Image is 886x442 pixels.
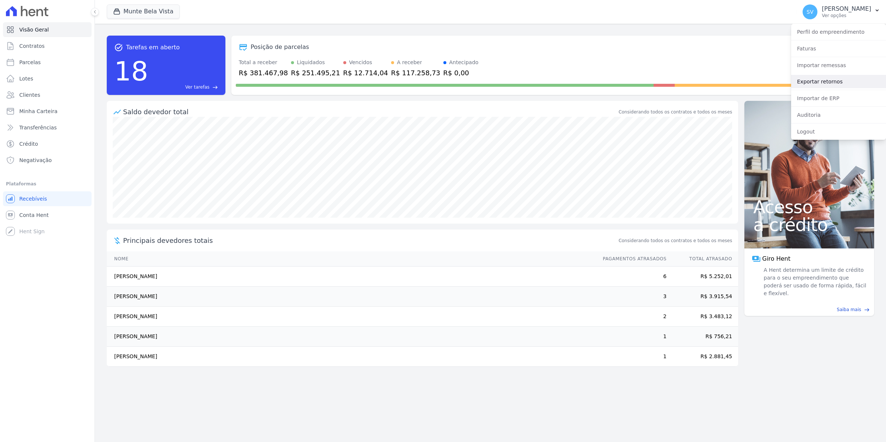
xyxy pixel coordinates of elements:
a: Importar remessas [791,59,886,72]
span: Clientes [19,91,40,99]
a: Saiba mais east [749,306,870,313]
div: 18 [114,52,148,90]
span: Minha Carteira [19,108,57,115]
a: Crédito [3,136,92,151]
div: Considerando todos os contratos e todos os meses [619,109,732,115]
div: Antecipado [449,59,479,66]
div: Total a receber [239,59,288,66]
span: east [864,307,870,313]
button: SV [PERSON_NAME] Ver opções [797,1,886,22]
div: R$ 0,00 [443,68,479,78]
td: R$ 5.252,01 [667,267,738,287]
div: Vencidos [349,59,372,66]
span: Contratos [19,42,44,50]
td: [PERSON_NAME] [107,347,596,367]
a: Recebíveis [3,191,92,206]
a: Clientes [3,88,92,102]
button: Munte Bela Vista [107,4,180,19]
span: Visão Geral [19,26,49,33]
th: Pagamentos Atrasados [596,251,667,267]
span: Considerando todos os contratos e todos os meses [619,237,732,244]
span: Ver tarefas [185,84,209,90]
td: 1 [596,347,667,367]
span: Saiba mais [837,306,861,313]
td: [PERSON_NAME] [107,327,596,347]
th: Total Atrasado [667,251,738,267]
a: Lotes [3,71,92,86]
div: Plataformas [6,179,89,188]
a: Importar de ERP [791,92,886,105]
span: task_alt [114,43,123,52]
span: Parcelas [19,59,41,66]
div: R$ 381.467,98 [239,68,288,78]
td: 3 [596,287,667,307]
div: R$ 12.714,04 [343,68,388,78]
p: [PERSON_NAME] [822,5,871,13]
td: R$ 2.881,45 [667,347,738,367]
th: Nome [107,251,596,267]
a: Conta Hent [3,208,92,222]
span: Conta Hent [19,211,49,219]
div: R$ 117.258,73 [391,68,440,78]
a: Visão Geral [3,22,92,37]
span: Giro Hent [762,254,790,263]
span: Crédito [19,140,38,148]
a: Negativação [3,153,92,168]
a: Perfil do empreendimento [791,25,886,39]
td: R$ 756,21 [667,327,738,347]
a: Auditoria [791,108,886,122]
a: Minha Carteira [3,104,92,119]
a: Transferências [3,120,92,135]
span: Negativação [19,156,52,164]
span: Transferências [19,124,57,131]
div: Posição de parcelas [251,43,309,52]
td: [PERSON_NAME] [107,287,596,307]
span: Principais devedores totais [123,235,617,245]
span: Tarefas em aberto [126,43,180,52]
span: Recebíveis [19,195,47,202]
span: SV [807,9,813,14]
span: east [212,85,218,90]
span: Acesso [753,198,865,216]
td: 6 [596,267,667,287]
div: Saldo devedor total [123,107,617,117]
span: a crédito [753,216,865,234]
div: Liquidados [297,59,325,66]
a: Parcelas [3,55,92,70]
td: [PERSON_NAME] [107,307,596,327]
span: A Hent determina um limite de crédito para o seu empreendimento que poderá ser usado de forma ráp... [762,266,867,297]
div: R$ 251.495,21 [291,68,340,78]
a: Contratos [3,39,92,53]
a: Exportar retornos [791,75,886,88]
a: Ver tarefas east [151,84,218,90]
td: R$ 3.483,12 [667,307,738,327]
p: Ver opções [822,13,871,19]
span: Lotes [19,75,33,82]
a: Logout [791,125,886,138]
td: R$ 3.915,54 [667,287,738,307]
div: A receber [397,59,422,66]
a: Faturas [791,42,886,55]
td: 2 [596,307,667,327]
td: 1 [596,327,667,347]
td: [PERSON_NAME] [107,267,596,287]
